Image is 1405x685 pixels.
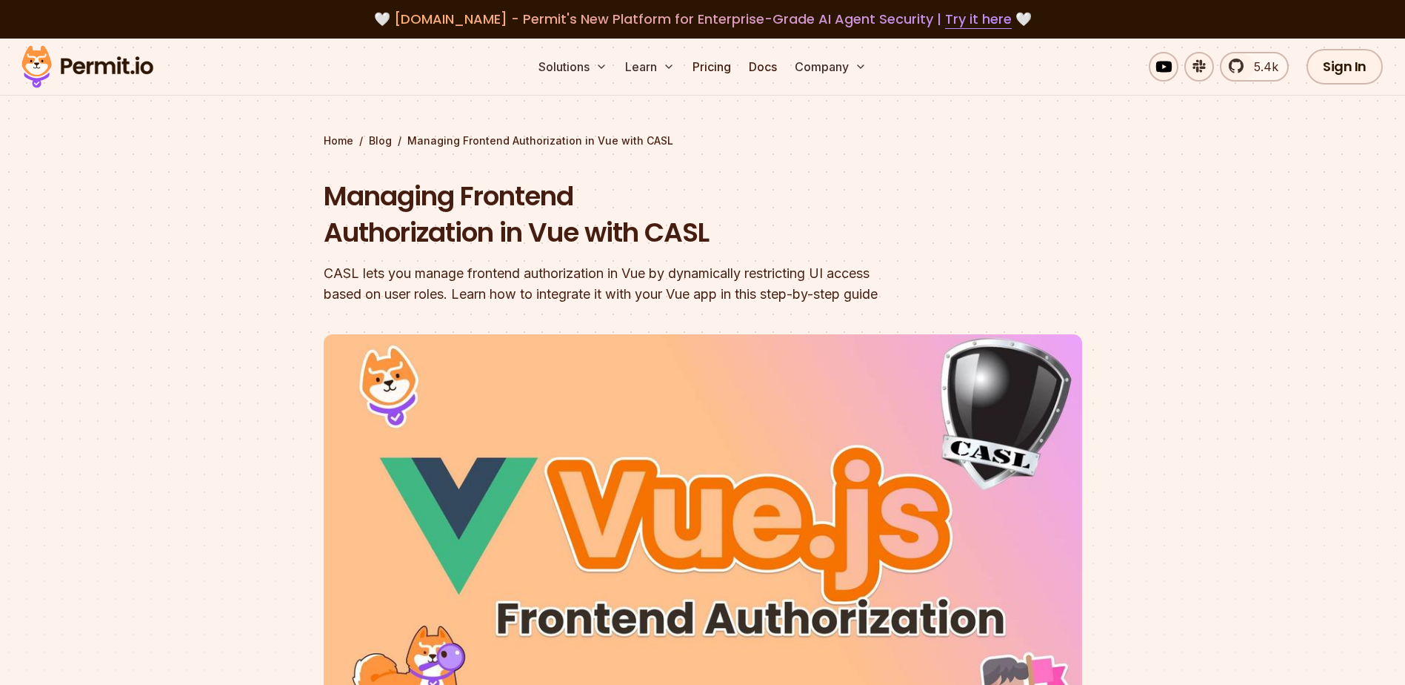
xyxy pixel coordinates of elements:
[619,52,681,82] button: Learn
[324,178,892,251] h1: Managing Frontend Authorization in Vue with CASL
[1220,52,1289,82] a: 5.4k
[789,52,872,82] button: Company
[15,42,160,92] img: Permit logo
[945,10,1012,29] a: Try it here
[324,133,1082,148] div: / /
[36,9,1369,30] div: 🤍 🤍
[533,52,613,82] button: Solutions
[1245,58,1278,76] span: 5.4k
[369,133,392,148] a: Blog
[687,52,737,82] a: Pricing
[324,133,353,148] a: Home
[324,263,892,305] div: CASL lets you manage frontend authorization in Vue by dynamically restricting UI access based on ...
[1306,49,1383,85] a: Sign In
[394,10,1012,28] span: [DOMAIN_NAME] - Permit's New Platform for Enterprise-Grade AI Agent Security |
[743,52,783,82] a: Docs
